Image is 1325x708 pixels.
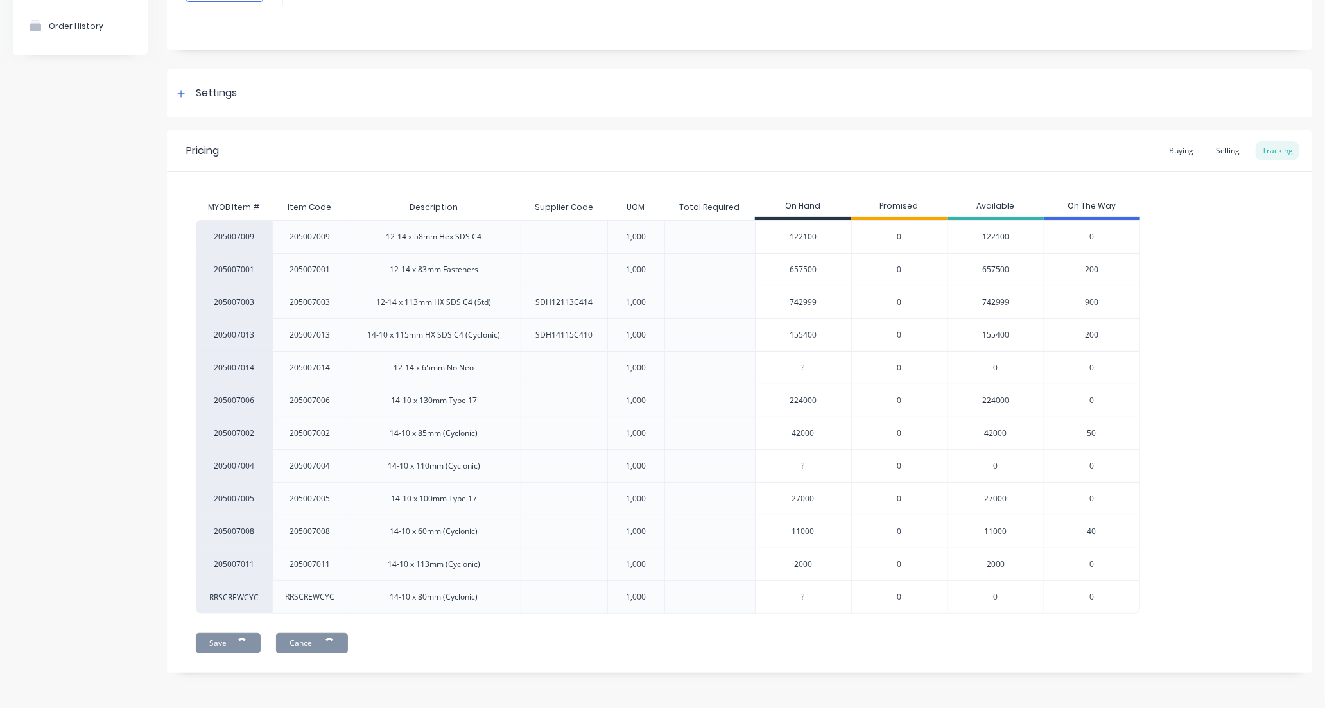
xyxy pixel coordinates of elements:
[626,493,646,505] div: 1,000
[897,558,902,570] span: 0
[626,329,646,341] div: 1,000
[290,231,331,243] div: 205007009
[196,384,273,417] div: 205007006
[1209,141,1246,160] div: Selling
[290,329,331,341] div: 205007013
[290,460,331,472] div: 205007004
[196,548,273,580] div: 205007011
[196,633,261,653] button: Save
[196,482,273,515] div: 205007005
[377,297,492,308] div: 12-14 x 113mm HX SDS C4 (Std)
[669,191,750,223] div: Total Required
[1089,460,1094,472] span: 0
[196,85,237,101] div: Settings
[756,483,851,515] div: 27000
[290,297,331,308] div: 205007003
[186,143,219,159] div: Pricing
[196,318,273,351] div: 205007013
[1044,194,1140,220] div: On The Way
[390,264,478,275] div: 12-14 x 83mm Fasteners
[388,558,480,570] div: 14-10 x 113mm (Cyclonic)
[755,194,851,220] div: On Hand
[948,384,1044,417] div: 224000
[626,362,646,374] div: 1,000
[626,558,646,570] div: 1,000
[897,526,902,537] span: 0
[1089,591,1094,603] span: 0
[13,10,148,42] button: Order History
[626,297,646,308] div: 1,000
[390,526,478,537] div: 14-10 x 60mm (Cyclonic)
[626,395,646,406] div: 1,000
[948,482,1044,515] div: 27000
[290,427,331,439] div: 205007002
[897,395,902,406] span: 0
[1089,493,1094,505] span: 0
[290,558,331,570] div: 205007011
[535,329,593,341] div: SDH14115C410
[756,548,851,580] div: 2000
[1085,264,1098,275] span: 200
[897,264,902,275] span: 0
[756,515,851,548] div: 11000
[897,493,902,505] span: 0
[290,362,331,374] div: 205007014
[948,220,1044,253] div: 122100
[49,21,103,31] div: Order History
[278,191,342,223] div: Item Code
[368,329,501,341] div: 14-10 x 115mm HX SDS C4 (Cyclonic)
[390,427,478,439] div: 14-10 x 85mm (Cyclonic)
[756,384,851,417] div: 224000
[1089,558,1094,570] span: 0
[897,297,902,308] span: 0
[196,580,273,614] div: RRSCREWCYC
[290,526,331,537] div: 205007008
[897,362,902,374] span: 0
[756,581,851,613] div: ?
[1089,362,1094,374] span: 0
[948,351,1044,384] div: 0
[626,231,646,243] div: 1,000
[897,460,902,472] span: 0
[1085,329,1098,341] span: 200
[948,286,1044,318] div: 742999
[290,264,331,275] div: 205007001
[897,427,902,439] span: 0
[388,460,480,472] div: 14-10 x 110mm (Cyclonic)
[394,362,474,374] div: 12-14 x 65mm No Neo
[535,297,593,308] div: SDH12113C414
[897,231,902,243] span: 0
[286,591,335,603] div: RRSCREWCYC
[196,194,273,220] div: MYOB Item #
[390,591,478,603] div: 14-10 x 80mm (Cyclonic)
[290,493,331,505] div: 205007005
[196,449,273,482] div: 205007004
[276,633,348,653] button: Cancel
[1087,526,1096,537] span: 40
[196,286,273,318] div: 205007003
[196,417,273,449] div: 205007002
[1163,141,1200,160] div: Buying
[948,253,1044,286] div: 657500
[948,515,1044,548] div: 11000
[948,580,1044,614] div: 0
[626,526,646,537] div: 1,000
[1089,231,1094,243] span: 0
[196,220,273,253] div: 205007009
[756,352,851,384] div: ?
[948,548,1044,580] div: 2000
[1256,141,1299,160] div: Tracking
[756,254,851,286] div: 657500
[616,191,655,223] div: UOM
[399,191,468,223] div: Description
[897,591,902,603] span: 0
[948,417,1044,449] div: 42000
[626,591,646,603] div: 1,000
[196,253,273,286] div: 205007001
[756,450,851,482] div: ?
[756,221,851,253] div: 122100
[391,395,477,406] div: 14-10 x 130mm Type 17
[196,515,273,548] div: 205007008
[948,194,1044,220] div: Available
[391,493,477,505] div: 14-10 x 100mm Type 17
